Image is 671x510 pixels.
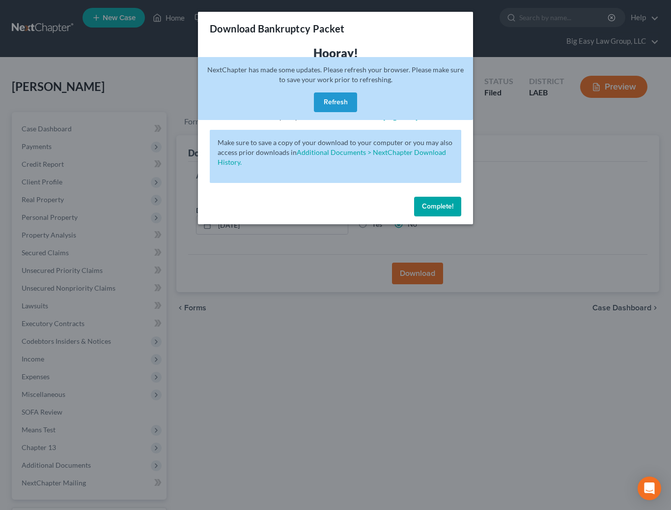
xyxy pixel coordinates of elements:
button: Refresh [314,92,357,112]
div: Open Intercom Messenger [638,477,661,500]
span: NextChapter has made some updates. Please refresh your browser. Please make sure to save your wor... [207,65,464,84]
a: Additional Documents > NextChapter Download History. [218,148,446,166]
span: Complete! [422,202,453,210]
button: Complete! [414,197,461,216]
h3: Hooray! [210,45,461,61]
p: Make sure to save a copy of your download to your computer or you may also access prior downloads in [218,138,453,167]
h3: Download Bankruptcy Packet [210,22,344,35]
